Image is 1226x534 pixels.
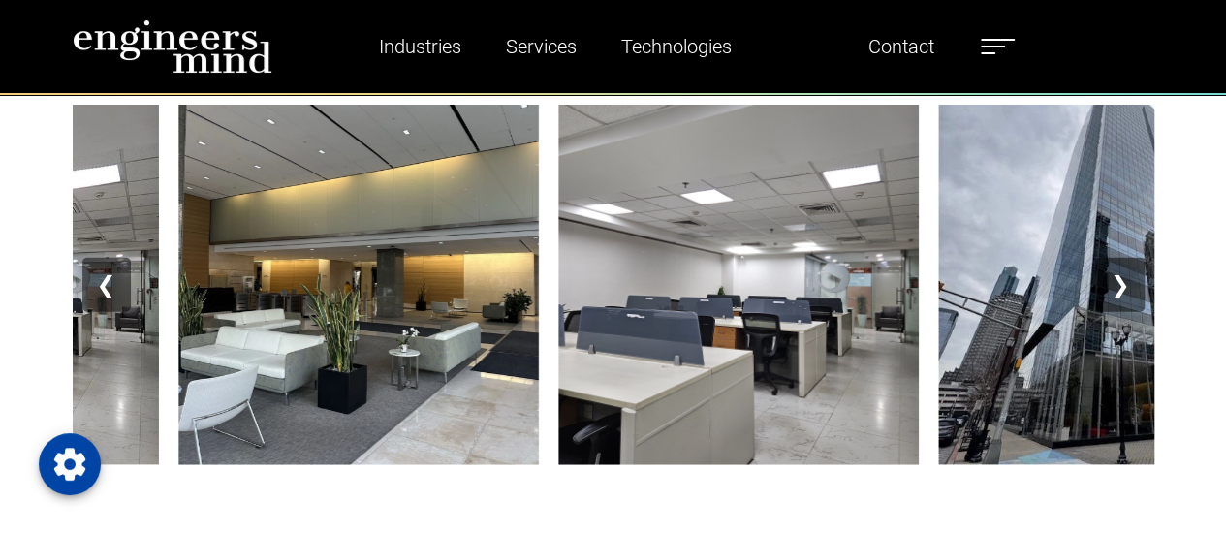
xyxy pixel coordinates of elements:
[178,105,539,465] img: Image 6
[558,105,919,465] img: Image 7
[1095,258,1144,312] button: ❯
[73,19,272,74] img: logo
[498,24,584,69] a: Services
[371,24,469,69] a: Industries
[613,24,739,69] a: Technologies
[861,24,942,69] a: Contact
[82,258,131,312] button: ❮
